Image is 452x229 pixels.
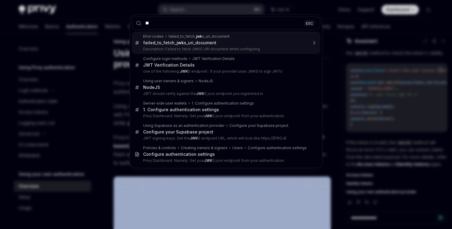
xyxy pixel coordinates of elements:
p: Privy Dashboard. Namely: Get your S.json endpoint from your authentication [143,114,308,118]
div: 1. Configure authentication settings [143,107,219,112]
p: JWT signing keys. Get the S endpoint URL, which will look like https://[PROJE [143,136,308,141]
b: jwk [177,40,184,45]
div: Configure authentication settings [248,146,307,150]
b: JWK [190,136,198,140]
p: JWT should verify against the S.json endpoint you registered in [143,91,308,96]
b: JWK [180,69,188,74]
div: Policies & controls [143,146,176,150]
div: 1. Configure authentication settings [192,101,254,106]
b: jwk [196,34,202,39]
div: Server-side user wallets [143,101,187,106]
div: Using user owners & signers [143,79,194,83]
div: JWT Verification Details [192,56,235,61]
b: JWK [204,114,212,118]
div: ESC [304,20,315,26]
p: one of the following: S endpoint : If your provider uses JWKS to sign JWTs [143,69,308,74]
b: JWK [196,91,204,96]
div: Configure your Supabase project [143,129,213,135]
div: Configure login methods [143,56,187,61]
div: NodeJS [143,85,160,90]
p: Description: Failed to fetch JWKS URI document when configuring [143,47,308,52]
div: Users [232,146,243,150]
div: Using Supabase as an authentication provider [143,123,224,128]
div: JWT Verification Details [143,62,195,68]
div: Configure your Supabase project [229,123,288,128]
div: Creating owners & signers [181,146,228,150]
b: JWK [204,158,212,163]
div: failed_to_fetch_ s_uri_document [143,40,216,45]
div: NodeJS [199,79,213,83]
div: Configure authentication settings [143,152,215,157]
div: failed_to_fetch_ s_uri_document [168,34,230,39]
p: Privy Dashboard. Namely: Get your S.json endpoint from your authentication [143,158,308,163]
div: Error codes [143,34,164,39]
